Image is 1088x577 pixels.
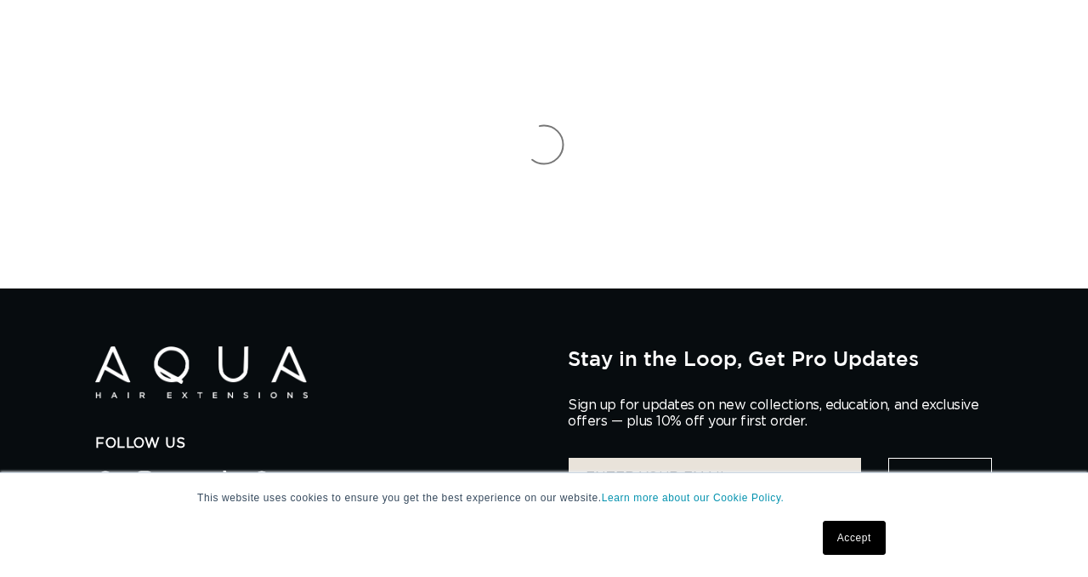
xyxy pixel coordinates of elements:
p: This website uses cookies to ensure you get the best experience on our website. [197,490,891,506]
a: Accept [823,521,886,555]
img: Aqua Hair Extensions [95,346,308,398]
h2: Follow Us [95,435,542,453]
h2: Stay in the Loop, Get Pro Updates [568,346,993,370]
input: ENTER YOUR EMAIL [569,458,861,500]
button: Sign Up [888,458,992,500]
p: Sign up for updates on new collections, education, and exclusive offers — plus 10% off your first... [568,397,993,430]
a: Learn more about our Cookie Policy. [602,492,785,504]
